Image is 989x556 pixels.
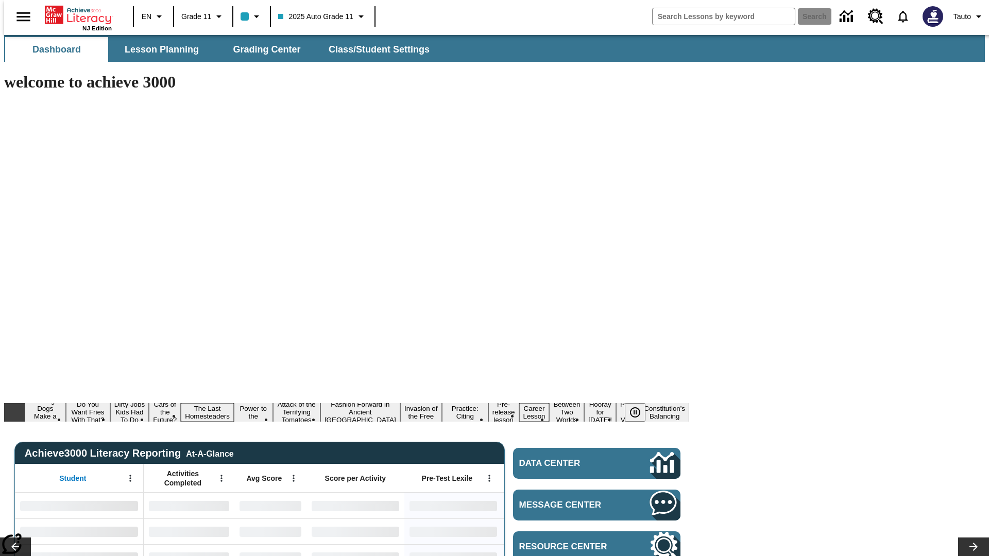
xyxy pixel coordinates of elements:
[616,399,640,425] button: Slide 15 Point of View
[144,493,234,518] div: No Data,
[234,395,273,429] button: Slide 6 Solar Power to the People
[286,471,301,486] button: Open Menu
[123,471,138,486] button: Open Menu
[110,37,213,62] button: Lesson Planning
[653,8,795,25] input: search field
[25,395,66,429] button: Slide 1 Diving Dogs Make a Splash
[214,471,229,486] button: Open Menu
[234,518,306,544] div: No Data,
[325,474,386,483] span: Score per Activity
[958,537,989,556] button: Lesson carousel, Next
[916,3,949,30] button: Select a new avatar
[923,6,943,27] img: Avatar
[137,7,170,26] button: Language: EN, Select a language
[513,490,680,520] a: Message Center
[59,474,86,483] span: Student
[144,518,234,544] div: No Data,
[442,395,488,429] button: Slide 10 Mixed Practice: Citing Evidence
[8,2,39,32] button: Open side menu
[519,500,619,510] span: Message Center
[181,403,234,422] button: Slide 5 The Last Homesteaders
[274,7,371,26] button: Class: 2025 Auto Grade 11, Select your class
[640,395,689,429] button: Slide 16 The Constitution's Balancing Act
[320,399,400,425] button: Slide 8 Fashion Forward in Ancient Rome
[246,474,282,483] span: Avg Score
[949,7,989,26] button: Profile/Settings
[234,493,306,518] div: No Data,
[45,5,112,25] a: Home
[32,44,81,56] span: Dashboard
[278,11,353,22] span: 2025 Auto Grade 11
[584,399,616,425] button: Slide 14 Hooray for Constitution Day!
[236,7,267,26] button: Class color is light blue. Change class color
[519,458,616,468] span: Data Center
[149,399,181,425] button: Slide 4 Cars of the Future?
[181,11,211,22] span: Grade 11
[186,447,233,459] div: At-A-Glance
[329,44,430,56] span: Class/Student Settings
[4,35,985,62] div: SubNavbar
[482,471,497,486] button: Open Menu
[142,11,151,22] span: EN
[5,37,108,62] button: Dashboard
[513,448,680,479] a: Data Center
[890,3,916,30] a: Notifications
[862,3,890,30] a: Resource Center, Will open in new tab
[488,399,519,425] button: Slide 11 Pre-release lesson
[110,399,149,425] button: Slide 3 Dirty Jobs Kids Had To Do
[149,469,217,488] span: Activities Completed
[833,3,862,31] a: Data Center
[4,73,689,92] h1: welcome to achieve 3000
[549,399,584,425] button: Slide 13 Between Two Worlds
[519,542,619,552] span: Resource Center
[4,37,439,62] div: SubNavbar
[625,403,645,422] button: Pause
[45,4,112,31] div: Home
[177,7,229,26] button: Grade: Grade 11, Select a grade
[66,399,110,425] button: Slide 2 Do You Want Fries With That?
[519,403,550,422] button: Slide 12 Career Lesson
[320,37,438,62] button: Class/Student Settings
[215,37,318,62] button: Grading Center
[25,447,234,459] span: Achieve3000 Literacy Reporting
[273,399,320,425] button: Slide 7 Attack of the Terrifying Tomatoes
[125,44,199,56] span: Lesson Planning
[233,44,300,56] span: Grading Center
[82,25,112,31] span: NJ Edition
[953,11,971,22] span: Tauto
[400,395,442,429] button: Slide 9 The Invasion of the Free CD
[422,474,473,483] span: Pre-Test Lexile
[625,403,656,422] div: Pause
